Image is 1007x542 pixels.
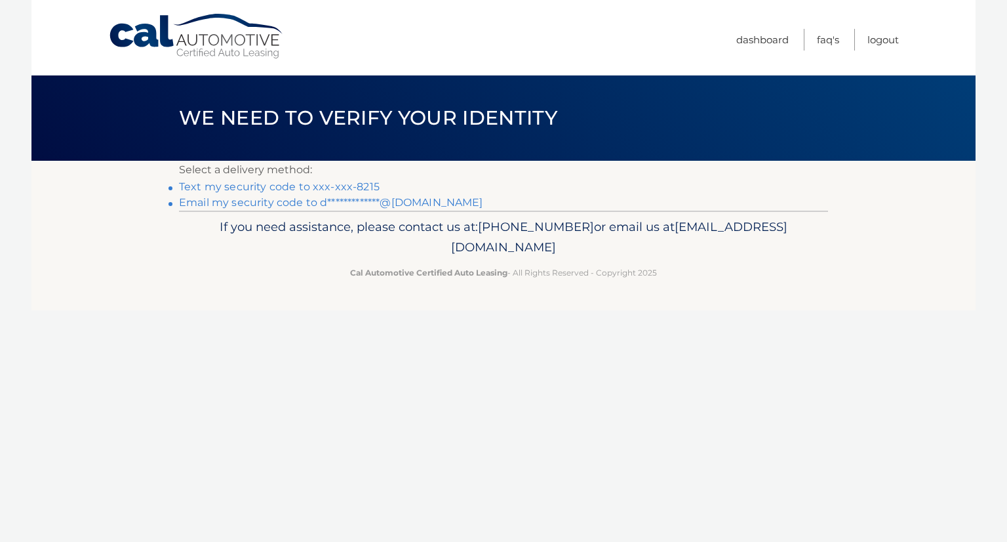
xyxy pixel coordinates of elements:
[867,29,899,51] a: Logout
[179,161,828,179] p: Select a delivery method:
[736,29,789,51] a: Dashboard
[478,219,594,234] span: [PHONE_NUMBER]
[350,268,507,278] strong: Cal Automotive Certified Auto Leasing
[188,217,819,259] p: If you need assistance, please contact us at: or email us at
[817,29,839,51] a: FAQ's
[188,266,819,280] p: - All Rights Reserved - Copyright 2025
[179,180,380,193] a: Text my security code to xxx-xxx-8215
[108,13,285,60] a: Cal Automotive
[179,106,557,130] span: We need to verify your identity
